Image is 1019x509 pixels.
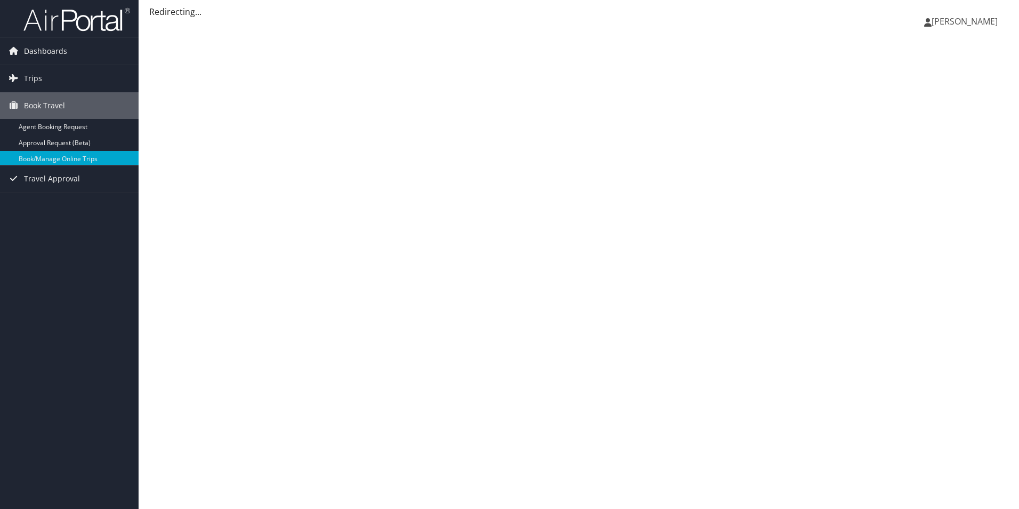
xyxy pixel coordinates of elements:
[24,65,42,92] span: Trips
[924,5,1008,37] a: [PERSON_NAME]
[149,5,1008,18] div: Redirecting...
[23,7,130,32] img: airportal-logo.png
[24,38,67,65] span: Dashboards
[24,165,80,192] span: Travel Approval
[932,15,998,27] span: [PERSON_NAME]
[24,92,65,119] span: Book Travel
